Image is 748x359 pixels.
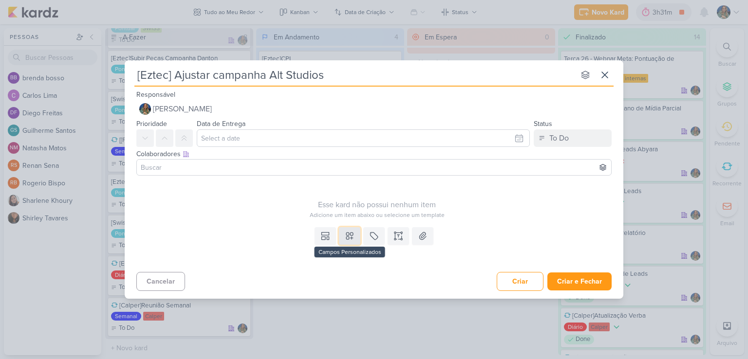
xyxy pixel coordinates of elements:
label: Status [534,120,552,128]
button: Criar [497,272,543,291]
div: To Do [549,132,569,144]
button: Criar e Fechar [547,272,612,290]
div: Esse kard não possui nenhum item [136,199,617,211]
input: Buscar [139,162,609,173]
span: [PERSON_NAME] [153,103,212,115]
div: Campos Personalizados [315,247,385,257]
button: [PERSON_NAME] [136,100,612,118]
label: Responsável [136,90,175,99]
input: Select a date [197,129,530,147]
div: Colaboradores [136,149,612,159]
button: To Do [534,129,612,147]
div: Adicione um item abaixo ou selecione um template [136,211,617,219]
button: Cancelar [136,272,185,291]
img: Isabella Gutierres [139,103,151,115]
input: Kard Sem Título [134,66,575,84]
label: Prioridade [136,120,167,128]
label: Data de Entrega [197,120,245,128]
